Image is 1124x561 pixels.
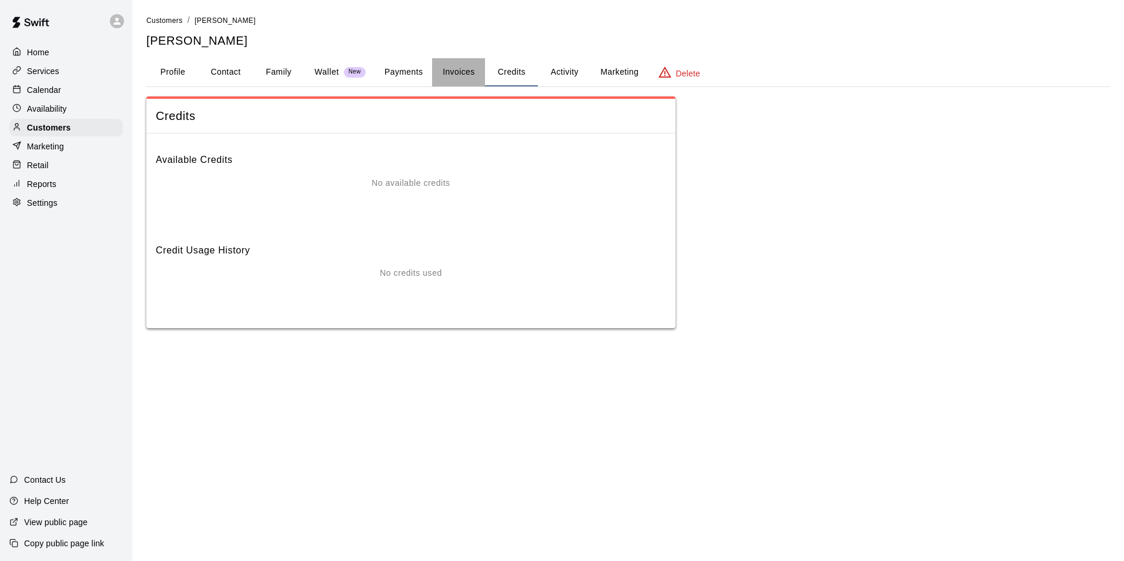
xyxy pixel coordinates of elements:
[485,58,538,86] button: Credits
[24,474,66,486] p: Contact Us
[199,58,252,86] button: Contact
[146,33,1110,49] h5: [PERSON_NAME]
[27,197,58,209] p: Settings
[315,66,339,78] p: Wallet
[156,108,666,124] span: Credits
[375,58,432,86] button: Payments
[9,156,123,174] a: Retail
[9,175,123,193] a: Reports
[146,58,1110,86] div: basic tabs example
[372,177,450,189] p: No available credits
[188,14,190,26] li: /
[380,267,442,279] p: No credits used
[146,14,1110,27] nav: breadcrumb
[27,159,49,171] p: Retail
[538,58,591,86] button: Activity
[27,65,59,77] p: Services
[24,537,104,549] p: Copy public page link
[195,16,256,25] span: [PERSON_NAME]
[27,141,64,152] p: Marketing
[146,58,199,86] button: Profile
[252,58,305,86] button: Family
[24,495,69,507] p: Help Center
[27,103,67,115] p: Availability
[344,68,366,76] span: New
[9,138,123,155] a: Marketing
[9,100,123,118] a: Availability
[432,58,485,86] button: Invoices
[9,194,123,212] a: Settings
[27,46,49,58] p: Home
[9,81,123,99] a: Calendar
[591,58,648,86] button: Marketing
[156,143,666,168] h6: Available Credits
[9,119,123,136] a: Customers
[146,16,183,25] span: Customers
[27,84,61,96] p: Calendar
[24,516,88,528] p: View public page
[676,68,700,79] p: Delete
[146,15,183,25] a: Customers
[27,122,71,133] p: Customers
[9,44,123,61] a: Home
[9,62,123,80] a: Services
[27,178,56,190] p: Reports
[156,233,666,258] h6: Credit Usage History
